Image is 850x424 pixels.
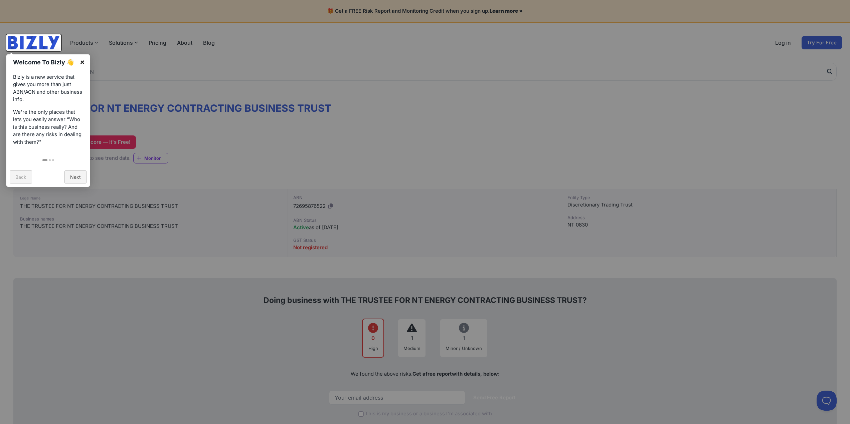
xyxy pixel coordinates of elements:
a: Back [10,170,32,183]
p: We're the only places that lets you easily answer “Who is this business really? And are there any... [13,108,83,146]
a: × [75,54,90,69]
p: Bizly is a new service that gives you more than just ABN/ACN and other business info. [13,73,83,103]
a: Next [64,170,87,183]
h1: Welcome To Bizly 👋 [13,58,76,67]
